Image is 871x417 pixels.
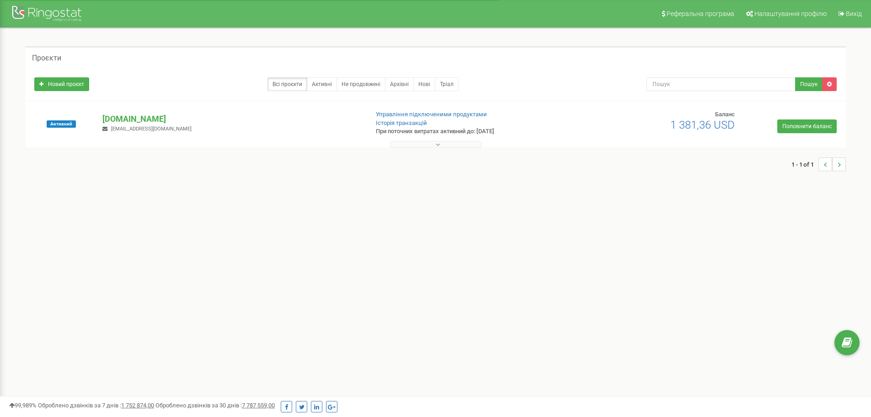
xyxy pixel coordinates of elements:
[121,402,154,409] u: 1 752 874,00
[337,77,385,91] a: Не продовжені
[791,157,818,171] span: 1 - 1 of 1
[155,402,275,409] span: Оброблено дзвінків за 30 днів :
[754,10,827,17] span: Налаштування профілю
[435,77,459,91] a: Тріал
[376,127,566,136] p: При поточних витратах активний до: [DATE]
[670,119,735,131] span: 1 381,36 USD
[376,111,487,118] a: Управління підключеними продуктами
[376,119,427,126] a: Історія транзакцій
[791,148,846,180] nav: ...
[102,113,361,125] p: [DOMAIN_NAME]
[795,77,823,91] button: Пошук
[846,10,862,17] span: Вихід
[715,111,735,118] span: Баланс
[38,402,154,409] span: Оброблено дзвінків за 7 днів :
[777,119,837,133] a: Поповнити баланс
[667,10,734,17] span: Реферальна програма
[385,77,414,91] a: Архівні
[647,77,796,91] input: Пошук
[32,54,61,62] h5: Проєкти
[47,120,76,128] span: Активний
[111,126,192,132] span: [EMAIL_ADDRESS][DOMAIN_NAME]
[9,402,37,409] span: 99,989%
[242,402,275,409] u: 7 787 559,00
[413,77,435,91] a: Нові
[34,77,89,91] a: Новий проєкт
[267,77,307,91] a: Всі проєкти
[307,77,337,91] a: Активні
